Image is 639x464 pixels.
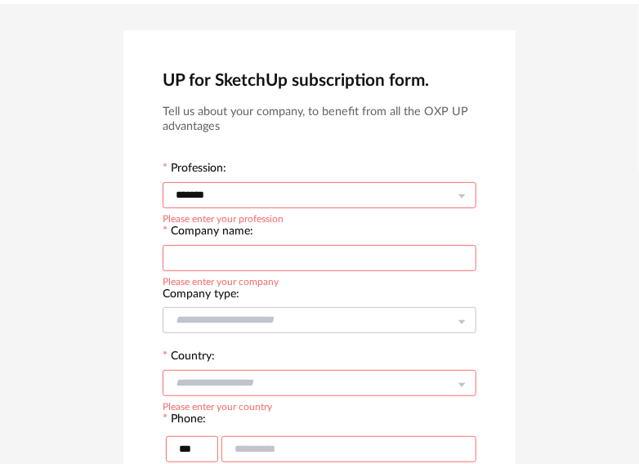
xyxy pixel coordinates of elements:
[163,413,206,428] label: Phone:
[163,69,476,91] h2: UP for SketchUp subscription form.
[163,288,239,303] label: Company type:
[163,274,279,287] div: Please enter your company
[163,350,215,365] label: Country:
[163,105,476,135] h3: Tell us about your company, to benefit from all the OXP UP advantages
[163,399,272,412] div: Please enter your country
[163,225,253,240] label: Company name:
[163,163,226,177] label: Profession:
[163,211,284,224] div: Please enter your profession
